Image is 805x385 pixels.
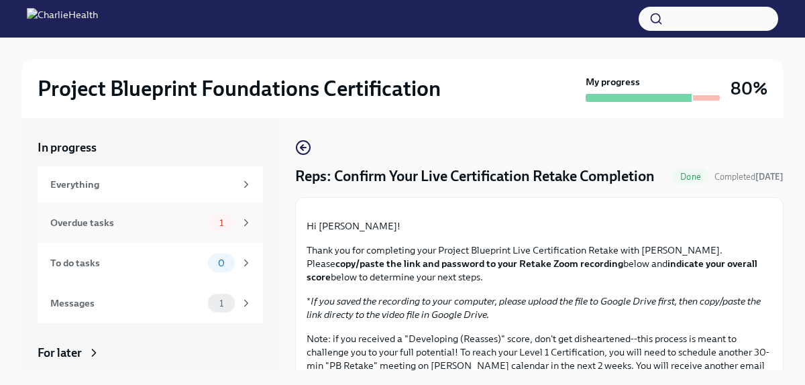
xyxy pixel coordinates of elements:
a: Messages1 [38,283,263,323]
div: Everything [50,177,235,192]
a: To do tasks0 [38,243,263,283]
div: Overdue tasks [50,215,203,230]
a: Everything [38,166,263,203]
h4: Reps: Confirm Your Live Certification Retake Completion [295,166,655,186]
div: To do tasks [50,256,203,270]
span: 1 [211,298,231,309]
span: Done [672,172,709,182]
img: CharlieHealth [27,8,98,30]
div: Messages [50,296,203,311]
h2: Project Blueprint Foundations Certification [38,75,441,102]
strong: My progress [586,75,640,89]
div: For later [38,345,82,361]
span: 0 [210,258,233,268]
a: For later [38,345,263,361]
a: Overdue tasks1 [38,203,263,243]
strong: [DATE] [755,172,784,182]
strong: copy/paste the link and password to your Retake Zoom recording [335,258,623,270]
span: Completed [714,172,784,182]
a: In progress [38,140,263,156]
span: 1 [211,218,231,228]
p: Hi [PERSON_NAME]! [307,219,772,233]
p: Thank you for completing your Project Blueprint Live Certification Retake with [PERSON_NAME]. Ple... [307,243,772,284]
h3: 80% [731,76,767,101]
span: September 30th, 2025 07:46 [714,170,784,183]
em: If you saved the recording to your computer, please upload the file to Google Drive first, then c... [307,295,761,321]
